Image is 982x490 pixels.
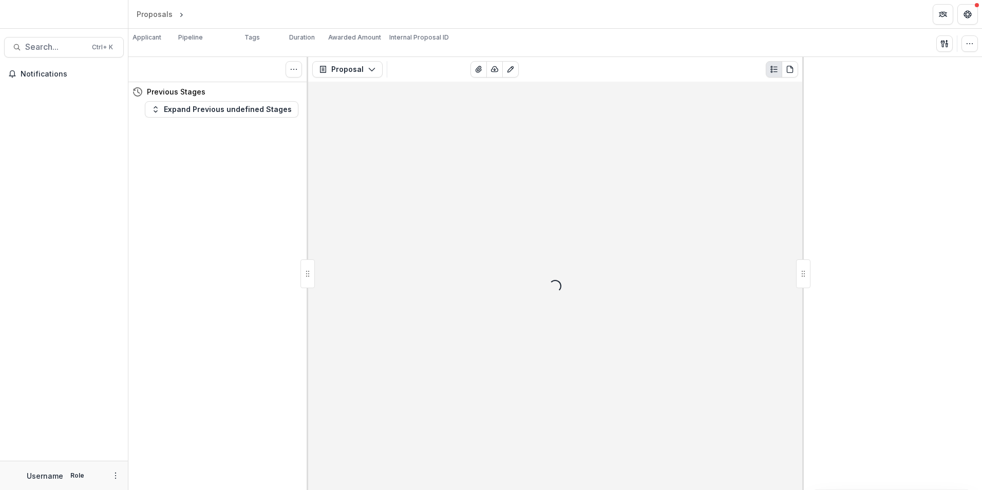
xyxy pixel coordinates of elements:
[21,70,120,79] span: Notifications
[328,33,381,42] p: Awarded Amount
[4,66,124,82] button: Notifications
[133,7,230,22] nav: breadcrumb
[27,470,63,481] p: Username
[470,61,487,78] button: View Attached Files
[133,33,161,42] p: Applicant
[109,469,122,482] button: More
[4,37,124,58] button: Search...
[145,101,298,118] button: Expand Previous undefined Stages
[137,9,173,20] div: Proposals
[178,33,203,42] p: Pipeline
[286,61,302,78] button: Toggle View Cancelled Tasks
[90,42,115,53] div: Ctrl + K
[766,61,782,78] button: Plaintext view
[25,42,86,52] span: Search...
[389,33,449,42] p: Internal Proposal ID
[133,7,177,22] a: Proposals
[244,33,260,42] p: Tags
[67,471,87,480] p: Role
[957,4,978,25] button: Get Help
[782,61,798,78] button: PDF view
[502,61,519,78] button: Edit as form
[312,61,383,78] button: Proposal
[289,33,315,42] p: Duration
[147,86,205,97] h4: Previous Stages
[933,4,953,25] button: Partners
